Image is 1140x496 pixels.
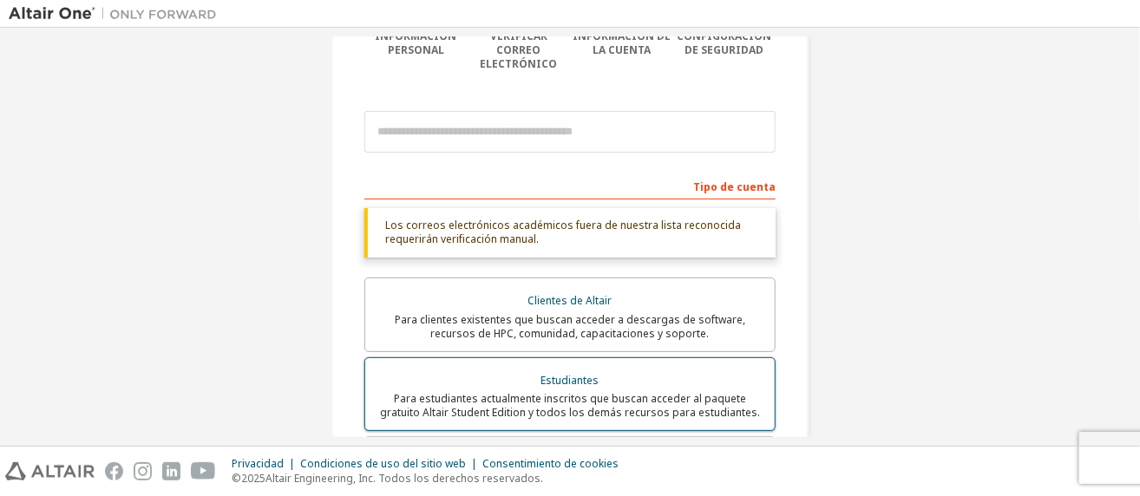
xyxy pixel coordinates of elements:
img: altair_logo.svg [5,462,95,480]
font: Los correos electrónicos académicos fuera de nuestra lista reconocida requerirán verificación man... [385,218,741,246]
font: Para estudiantes actualmente inscritos que buscan acceder al paquete gratuito Altair Student Edit... [380,391,760,420]
font: Tipo de cuenta [693,179,776,194]
img: instagram.svg [134,462,152,480]
font: Clientes de Altair [528,293,613,308]
font: Privacidad [232,456,284,471]
font: 2025 [241,471,265,486]
font: Para clientes existentes que buscan acceder a descargas de software, recursos de HPC, comunidad, ... [395,312,745,341]
img: linkedin.svg [162,462,180,480]
font: Información personal [375,29,456,57]
font: Estudiantes [541,373,599,388]
img: Altair Uno [9,5,226,23]
font: © [232,471,241,486]
img: youtube.svg [191,462,216,480]
img: facebook.svg [105,462,123,480]
font: Información de la cuenta [573,29,671,57]
font: Altair Engineering, Inc. Todos los derechos reservados. [265,471,543,486]
font: Verificar correo electrónico [480,29,557,71]
font: Consentimiento de cookies [482,456,619,471]
font: Condiciones de uso del sitio web [300,456,466,471]
font: Configuración de seguridad [677,29,771,57]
